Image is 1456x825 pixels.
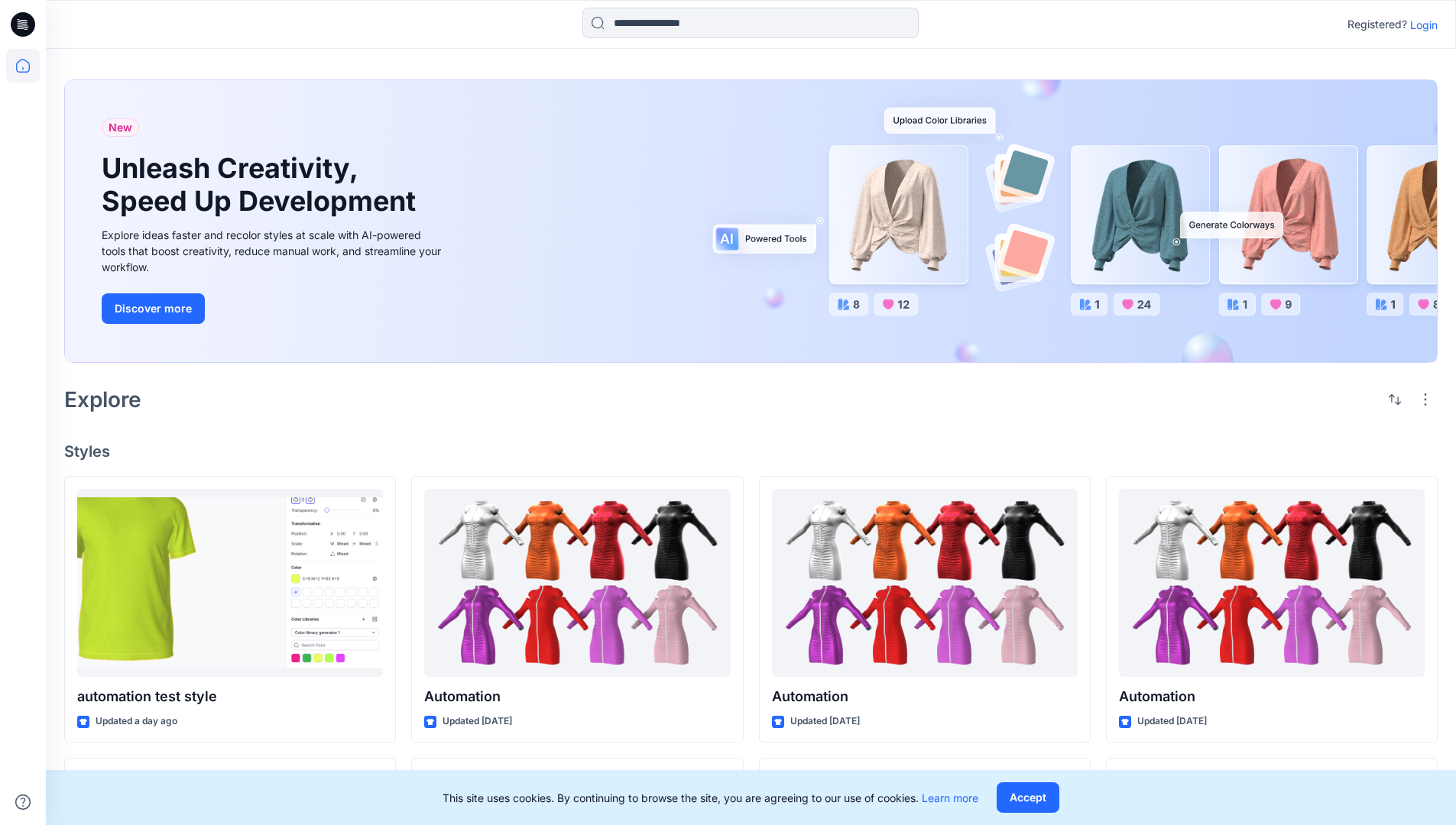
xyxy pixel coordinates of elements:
[64,442,1438,461] h4: Styles
[64,387,141,412] h2: Explore
[102,227,446,275] div: Explore ideas faster and recolor styles at scale with AI-powered tools that boost creativity, red...
[77,686,383,707] p: automation test style
[1347,15,1407,34] p: Registered?
[443,790,978,806] p: This site uses cookies. By continuing to browse the site, you are agreeing to our use of cookies.
[1119,489,1425,678] a: Automation
[96,713,177,730] p: Updated a day ago
[1119,686,1425,707] p: Automation
[922,791,978,804] a: Learn more
[790,713,860,730] p: Updated [DATE]
[77,489,383,678] a: automation test style
[1137,713,1207,730] p: Updated [DATE]
[772,489,1078,678] a: Automation
[424,489,730,678] a: Automation
[1410,17,1438,33] p: Login
[997,782,1059,813] button: Accept
[102,293,446,324] a: Discover more
[102,293,205,324] button: Discover more
[443,713,512,730] p: Updated [DATE]
[109,118,132,137] span: New
[424,686,730,707] p: Automation
[102,152,423,218] h1: Unleash Creativity, Speed Up Development
[772,686,1078,707] p: Automation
